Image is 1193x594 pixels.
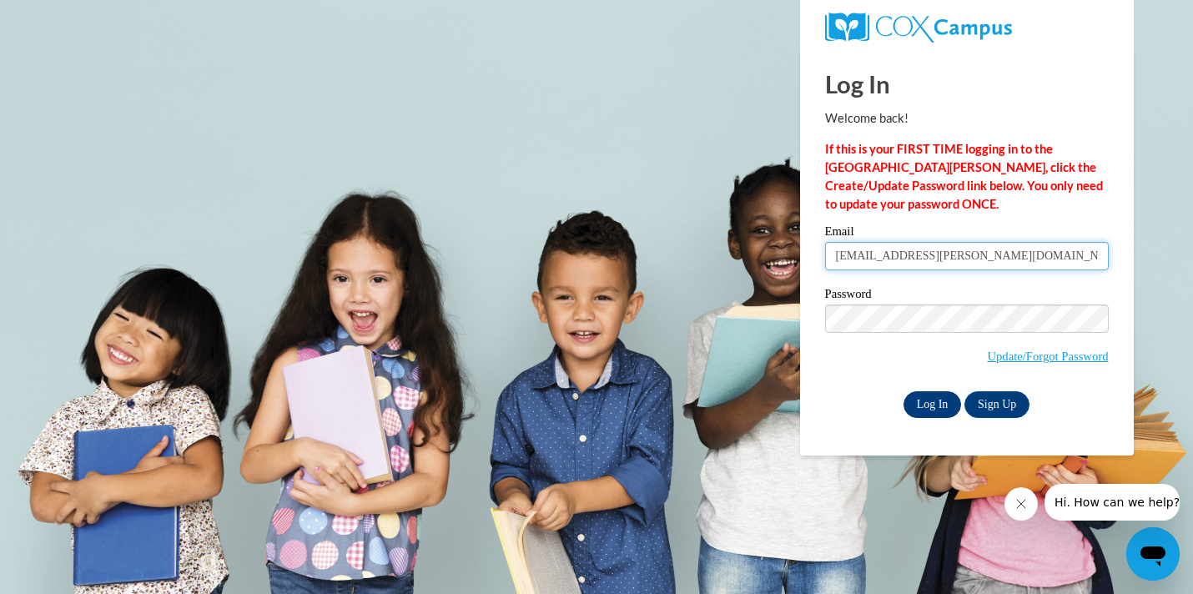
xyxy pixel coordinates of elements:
a: Update/Forgot Password [987,350,1108,363]
iframe: Button to launch messaging window [1126,527,1180,581]
img: COX Campus [825,13,1012,43]
a: COX Campus [825,13,1109,43]
h1: Log In [825,67,1109,101]
label: Password [825,288,1109,305]
strong: If this is your FIRST TIME logging in to the [GEOGRAPHIC_DATA][PERSON_NAME], click the Create/Upd... [825,142,1103,211]
input: Log In [904,391,962,418]
iframe: Close message [1004,487,1038,521]
label: Email [825,225,1109,242]
iframe: Message from company [1045,484,1180,521]
a: Sign Up [964,391,1029,418]
p: Welcome back! [825,109,1109,128]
